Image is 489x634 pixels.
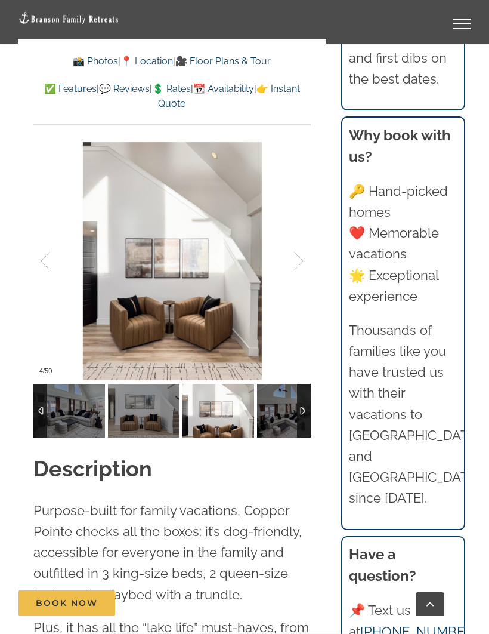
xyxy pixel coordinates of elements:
img: Copper-Pointe-at-Table-Rock-Lake-3021-scaled.jpg-nggid042918-ngg0dyn-120x90-00f0w010c011r110f110r... [182,384,254,438]
p: 🔑 Hand-picked homes ❤️ Memorable vacations 🌟 Exceptional experience [349,181,457,307]
span: Book Now [36,598,98,608]
a: 👉 Instant Quote [158,83,300,110]
img: Copper-Pointe-at-Table-Rock-Lake-1050-scaled.jpg-nggid042833-ngg0dyn-120x90-00f0w010c011r110f110r... [257,384,329,438]
p: Purpose-built for family vacations, Copper Pointe checks all the boxes: it’s dog-friendly, access... [33,500,311,605]
a: 📸 Photos [73,56,118,67]
h3: Why book with us? [349,125,457,168]
a: 💲 Rates [152,83,191,94]
a: 💬 Reviews [99,83,150,94]
img: Branson Family Retreats Logo [18,11,119,25]
a: Book Now [18,590,115,616]
strong: Description [33,456,152,481]
a: 📍 Location [120,56,173,67]
a: 🎥 Floor Plans & Tour [175,56,271,67]
a: ✅ Features [44,83,97,94]
p: | | | | [33,81,311,112]
a: 📆 Availability [193,83,254,94]
p: Thousands of families like you have trusted us with their vacations to [GEOGRAPHIC_DATA] and [GEO... [349,320,457,509]
strong: Have a question? [349,546,416,584]
a: Toggle Menu [438,19,486,29]
p: | | [33,54,311,69]
img: Copper-Pointe-at-Table-Rock-Lake-1017-2-scaled.jpg-nggid042804-ngg0dyn-120x90-00f0w010c011r110f11... [108,384,179,438]
img: Copper-Pointe-at-Table-Rock-Lake-1014-2-scaled.jpg-nggid042802-ngg0dyn-120x90-00f0w010c011r110f11... [33,384,105,438]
